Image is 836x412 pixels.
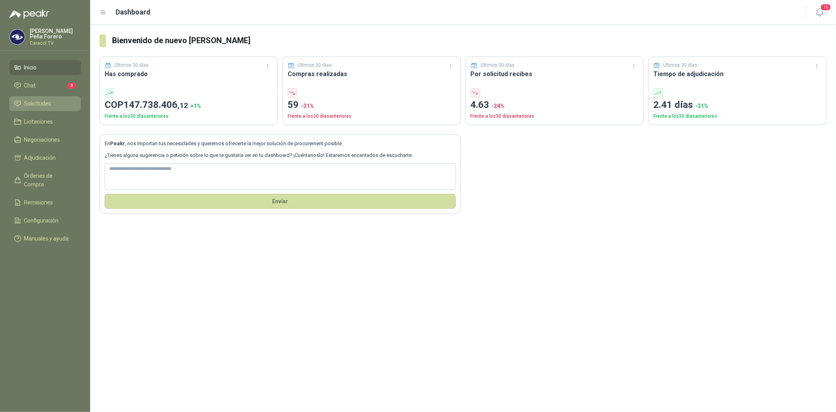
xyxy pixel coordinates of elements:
[471,69,639,79] h3: Por solicitud recibes
[67,82,76,89] span: 3
[105,113,273,120] p: Frente a los 30 días anteriores
[653,69,821,79] h3: Tiempo de adjudicación
[9,213,81,228] a: Configuración
[653,113,821,120] p: Frente a los 30 días anteriores
[112,35,827,47] h3: Bienvenido de nuevo [PERSON_NAME]
[9,60,81,75] a: Inicio
[24,99,51,108] span: Solicitudes
[24,153,56,162] span: Adjudicación
[105,194,456,209] button: Envíar
[24,234,69,243] span: Manuales y ayuda
[30,28,81,39] p: [PERSON_NAME] Peña Forero
[471,113,639,120] p: Frente a los 30 días anteriores
[820,4,831,11] span: 16
[9,168,81,192] a: Órdenes de Compra
[9,150,81,165] a: Adjudicación
[24,198,53,207] span: Remisiones
[190,103,201,109] span: + 1 %
[24,135,60,144] span: Negociaciones
[24,171,73,189] span: Órdenes de Compra
[9,231,81,246] a: Manuales y ayuda
[116,7,151,18] h1: Dashboard
[653,98,821,113] p: 2.41 días
[105,98,273,113] p: COP
[481,62,515,69] p: Últimos 30 días
[9,114,81,129] a: Licitaciones
[178,101,188,110] span: ,12
[288,69,456,79] h3: Compras realizadas
[288,98,456,113] p: 59
[105,140,456,148] p: En , nos importan tus necesidades y queremos ofrecerte la mejor solución de procurement posible.
[24,81,36,90] span: Chat
[105,69,273,79] h3: Has comprado
[9,78,81,93] a: Chat3
[10,29,25,44] img: Company Logo
[24,216,59,225] span: Configuración
[297,62,332,69] p: Últimos 30 días
[110,140,125,146] b: Peakr
[664,62,698,69] p: Últimos 30 días
[301,103,314,109] span: -31 %
[9,195,81,210] a: Remisiones
[695,103,708,109] span: -31 %
[492,103,505,109] span: -24 %
[9,9,49,19] img: Logo peakr
[24,63,37,72] span: Inicio
[30,41,81,46] p: Caracol TV
[471,98,639,113] p: 4.63
[812,5,827,20] button: 16
[9,132,81,147] a: Negociaciones
[105,151,456,159] p: ¿Tienes alguna sugerencia o petición sobre lo que te gustaría ver en tu dashboard? ¡Cuéntanoslo! ...
[123,99,188,110] span: 147.738.406
[24,117,53,126] span: Licitaciones
[288,113,456,120] p: Frente a los 30 días anteriores
[115,62,149,69] p: Últimos 30 días
[9,96,81,111] a: Solicitudes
